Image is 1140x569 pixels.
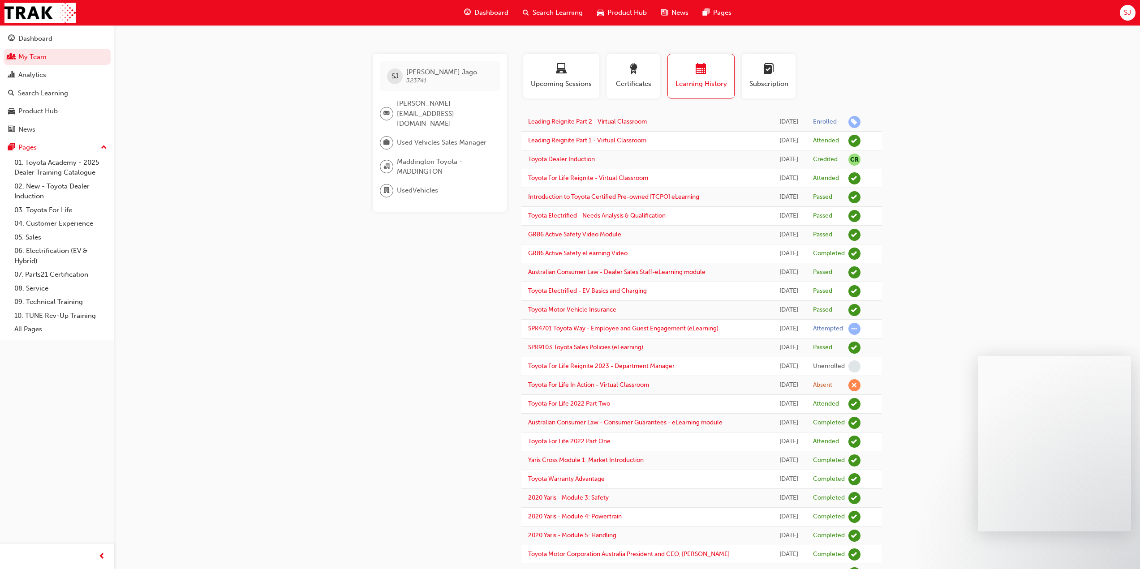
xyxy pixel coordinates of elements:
[778,512,799,522] div: Sun May 16 2021 22:00:00 GMT+0800 (Australian Western Standard Time)
[590,4,654,22] a: car-iconProduct Hub
[8,53,15,61] span: people-icon
[813,419,845,427] div: Completed
[813,362,845,371] div: Unenrolled
[778,248,799,259] div: Tue Mar 19 2024 16:09:46 GMT+0800 (Australian Western Standard Time)
[778,305,799,315] div: Wed Mar 13 2024 09:19:57 GMT+0800 (Australian Western Standard Time)
[848,398,860,410] span: learningRecordVerb_ATTEND-icon
[749,79,789,89] span: Subscription
[11,217,111,231] a: 04. Customer Experience
[848,342,860,354] span: learningRecordVerb_PASS-icon
[516,4,590,22] a: search-iconSearch Learning
[8,90,14,98] span: search-icon
[848,248,860,260] span: learningRecordVerb_COMPLETE-icon
[778,399,799,409] div: Tue Oct 25 2022 22:00:00 GMT+0800 (Australian Western Standard Time)
[778,230,799,240] div: Tue Mar 19 2024 16:09:46 GMT+0800 (Australian Western Standard Time)
[464,7,471,18] span: guage-icon
[8,35,15,43] span: guage-icon
[813,212,832,220] div: Passed
[528,456,644,464] a: Yaris Cross Module 1: Market Introduction
[675,79,727,89] span: Learning History
[528,437,611,445] a: Toyota For Life 2022 Part One
[813,287,832,295] div: Passed
[778,211,799,221] div: Tue Mar 19 2024 16:16:18 GMT+0800 (Australian Western Standard Time)
[778,418,799,428] div: Tue Aug 09 2022 22:00:00 GMT+0800 (Australian Western Standard Time)
[813,118,837,126] div: Enrolled
[4,67,111,83] a: Analytics
[528,174,648,182] a: Toyota For Life Reignite - Virtual Classroom
[848,116,860,128] span: learningRecordVerb_ENROLL-icon
[8,107,15,116] span: car-icon
[813,550,845,559] div: Completed
[18,34,52,44] div: Dashboard
[813,137,839,145] div: Attended
[778,474,799,484] div: Tue Jul 20 2021 22:00:00 GMT+0800 (Australian Western Standard Time)
[11,322,111,336] a: All Pages
[778,342,799,353] div: Thu Feb 29 2024 08:00:00 GMT+0800 (Australian Western Standard Time)
[528,419,723,426] a: Australian Consumer Law - Consumer Guarantees - eLearning module
[778,154,799,165] div: Tue Mar 25 2025 20:00:00 GMT+0800 (Australian Western Standard Time)
[607,54,660,98] button: Certificates
[813,494,845,502] div: Completed
[528,249,628,257] a: GR86 Active Safety eLearning Video
[848,154,860,166] span: null-icon
[848,511,860,523] span: learningRecordVerb_COMPLETE-icon
[848,530,860,542] span: learningRecordVerb_COMPLETE-icon
[406,77,426,84] span: 323741
[813,400,839,408] div: Attended
[778,173,799,184] div: Fri Oct 18 2024 10:00:00 GMT+0800 (Australian Western Standard Time)
[778,380,799,390] div: Wed Nov 02 2022 22:00:00 GMT+0800 (Australian Western Standard Time)
[18,124,35,135] div: News
[778,493,799,503] div: Sun May 16 2021 22:00:00 GMT+0800 (Australian Western Standard Time)
[778,267,799,278] div: Wed Mar 13 2024 10:10:16 GMT+0800 (Australian Western Standard Time)
[383,185,390,197] span: department-icon
[813,193,832,201] div: Passed
[18,70,46,80] div: Analytics
[4,103,111,120] a: Product Hub
[528,306,616,313] a: Toyota Motor Vehicle Insurance
[533,8,583,18] span: Search Learning
[18,106,58,116] div: Product Hub
[528,362,675,370] a: Toyota For Life Reignite 2023 - Department Manager
[528,475,605,483] a: Toyota Warranty Advantage
[528,212,666,219] a: Toyota Electrified - Needs Analysis & Qualification
[848,191,860,203] span: learningRecordVerb_PASS-icon
[813,456,845,465] div: Completed
[18,88,68,98] div: Search Learning
[703,7,710,18] span: pages-icon
[848,304,860,316] span: learningRecordVerb_PASS-icon
[11,244,111,268] a: 06. Electrification (EV & Hybrid)
[397,98,493,129] span: [PERSON_NAME][EMAIL_ADDRESS][DOMAIN_NAME]
[1110,539,1131,560] iframe: Intercom live chat
[813,249,845,258] div: Completed
[4,85,111,102] a: Search Learning
[4,121,111,138] a: News
[101,142,107,154] span: up-icon
[11,268,111,282] a: 07. Parts21 Certification
[813,343,832,352] div: Passed
[8,126,15,134] span: news-icon
[813,155,838,164] div: Credited
[778,324,799,334] div: Wed Mar 13 2024 08:58:25 GMT+0800 (Australian Western Standard Time)
[383,137,390,149] span: briefcase-icon
[813,475,845,483] div: Completed
[383,108,390,120] span: email-icon
[778,549,799,560] div: Fri May 07 2021 22:00:00 GMT+0800 (Australian Western Standard Time)
[1124,8,1131,18] span: SJ
[778,455,799,466] div: Tue Jul 20 2021 22:00:00 GMT+0800 (Australian Western Standard Time)
[406,68,477,76] span: [PERSON_NAME] Jago
[613,79,654,89] span: Certificates
[11,309,111,323] a: 10. TUNE Rev-Up Training
[11,203,111,217] a: 03. Toyota For Life
[11,282,111,295] a: 08. Service
[4,3,76,23] img: Trak
[4,139,111,156] button: Pages
[523,54,599,98] button: Upcoming Sessions
[813,437,839,446] div: Attended
[474,8,508,18] span: Dashboard
[778,361,799,372] div: Wed Jun 14 2023 22:00:00 GMT+0800 (Australian Western Standard Time)
[813,174,839,183] div: Attended
[523,7,529,18] span: search-icon
[778,192,799,202] div: Fri Jul 12 2024 13:15:12 GMT+0800 (Australian Western Standard Time)
[848,323,860,335] span: learningRecordVerb_ATTEMPT-icon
